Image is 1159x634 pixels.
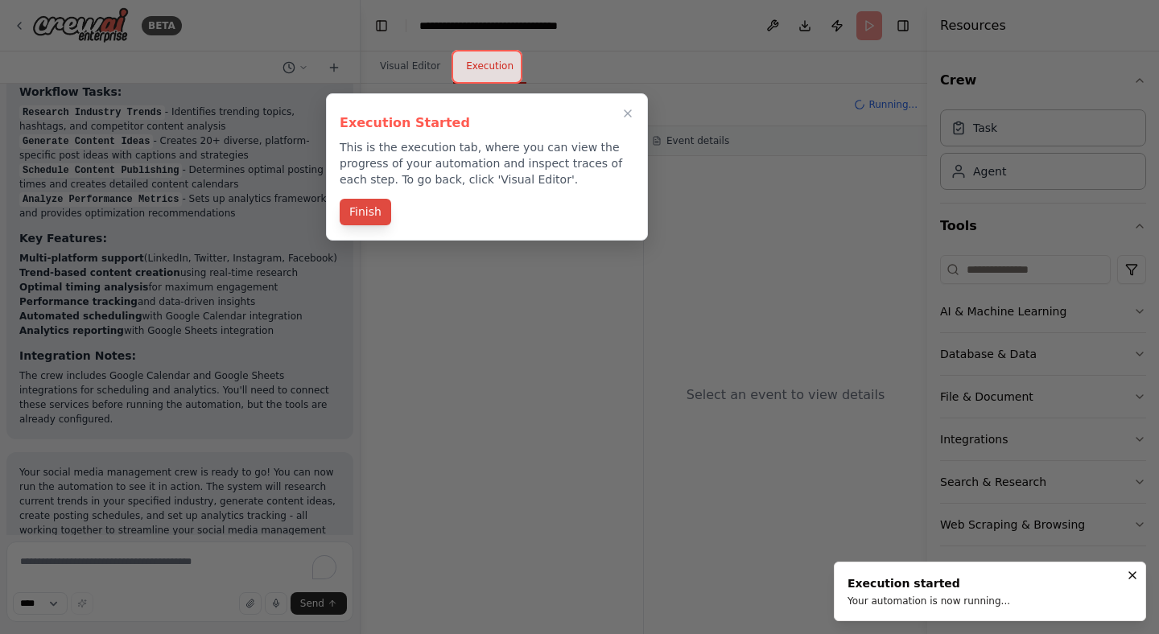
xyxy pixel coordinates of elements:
[848,595,1010,607] div: Your automation is now running...
[370,14,393,37] button: Hide left sidebar
[340,113,634,133] h3: Execution Started
[618,104,637,123] button: Close walkthrough
[340,199,391,225] button: Finish
[340,139,634,187] p: This is the execution tab, where you can view the progress of your automation and inspect traces ...
[848,575,1010,591] div: Execution started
